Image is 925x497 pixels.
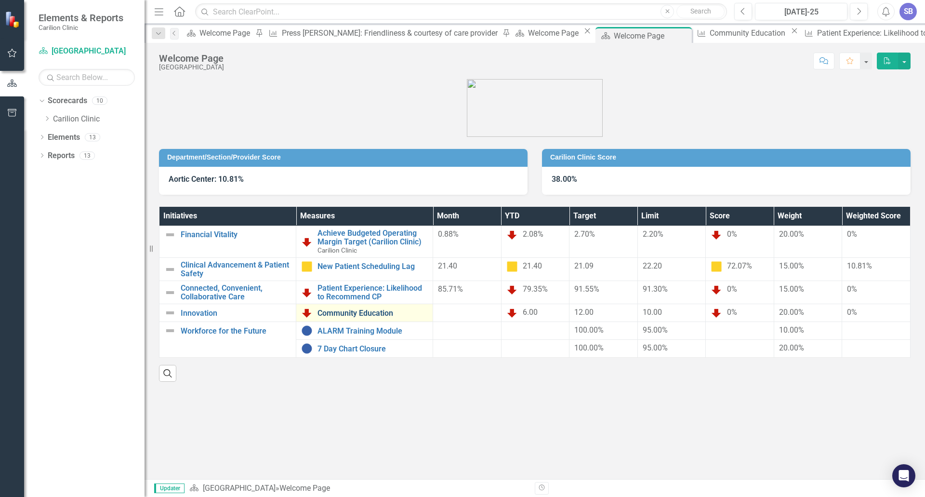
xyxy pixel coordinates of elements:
[779,308,804,317] span: 20.00%
[39,12,123,24] span: Elements & Reports
[282,27,500,39] div: Press [PERSON_NAME]: Friendliness & courtesy of care provider
[164,287,176,298] img: Not Defined
[574,343,604,352] span: 100.00%
[181,284,291,301] a: Connected, Convenient, Collaborative Care
[164,229,176,241] img: Not Defined
[523,308,538,317] span: 6.00
[154,484,185,493] span: Updater
[164,325,176,336] img: Not Defined
[159,226,296,258] td: Double-Click to Edit Right Click for Context Menu
[79,151,95,160] div: 13
[438,261,457,270] span: 21.40
[467,79,603,137] img: carilion%20clinic%20logo%202.0.png
[159,258,296,281] td: Double-Click to Edit Right Click for Context Menu
[301,236,313,248] img: Below Plan
[317,246,357,254] span: Carilion Clinic
[159,281,296,304] td: Double-Click to Edit Right Click for Context Menu
[523,284,548,294] span: 79.35%
[694,27,788,39] a: Community Education
[301,261,313,272] img: Caution
[512,27,581,39] a: Welcome Page
[317,327,428,336] a: ALARM Training Module
[711,284,722,296] img: Below Plan
[164,307,176,319] img: Not Defined
[48,132,80,143] a: Elements
[710,27,788,39] div: Community Education
[296,322,433,340] td: Double-Click to Edit Right Click for Context Menu
[301,325,313,336] img: No Information
[711,229,722,241] img: Below Plan
[779,284,804,294] span: 15.00%
[643,325,668,335] span: 95.00%
[574,284,599,294] span: 91.55%
[92,97,107,105] div: 10
[48,150,75,161] a: Reports
[779,261,804,270] span: 15.00%
[574,261,594,270] span: 21.09
[779,343,804,352] span: 20.00%
[643,343,668,352] span: 95.00%
[195,3,727,20] input: Search ClearPoint...
[643,261,662,270] span: 22.20
[203,484,276,493] a: [GEOGRAPHIC_DATA]
[643,284,668,294] span: 91.30%
[523,261,542,270] span: 21.40
[438,284,463,294] span: 85.71%
[317,262,428,271] a: New Patient Scheduling Lag
[847,308,857,317] span: 0%
[643,308,662,317] span: 10.00
[847,284,857,294] span: 0%
[296,340,433,358] td: Double-Click to Edit Right Click for Context Menu
[159,64,224,71] div: [GEOGRAPHIC_DATA]
[711,261,722,272] img: Caution
[159,322,296,358] td: Double-Click to Edit Right Click for Context Menu
[39,24,123,31] small: Carilion Clinic
[301,287,313,298] img: Below Plan
[181,261,291,278] a: Clinical Advancement & Patient Safety
[727,308,737,317] span: 0%
[164,264,176,275] img: Not Defined
[181,230,291,239] a: Financial Vitality
[53,114,145,125] a: Carilion Clinic
[39,69,135,86] input: Search Below...
[899,3,917,20] button: SB
[847,229,857,239] span: 0%
[690,7,711,15] span: Search
[523,229,543,239] span: 2.08%
[574,229,595,239] span: 2.70%
[189,483,528,494] div: »
[755,3,847,20] button: [DATE]-25
[85,133,100,141] div: 13
[574,325,604,335] span: 100.00%
[727,229,737,239] span: 0%
[779,229,804,239] span: 20.00%
[265,27,500,39] a: Press [PERSON_NAME]: Friendliness & courtesy of care provider
[711,307,722,319] img: Below Plan
[506,307,518,319] img: Below Plan
[5,11,22,27] img: ClearPoint Strategy
[296,226,433,258] td: Double-Click to Edit Right Click for Context Menu
[301,307,313,319] img: Below Plan
[676,5,725,18] button: Search
[317,284,428,301] a: Patient Experience: Likelihood to Recommend CP
[169,175,244,184] strong: Aortic Center: 10.81%
[317,345,428,353] a: 7 Day Chart Closure
[892,464,915,487] div: Open Intercom Messenger
[301,343,313,354] img: No Information
[296,281,433,304] td: Double-Click to Edit Right Click for Context Menu
[184,27,253,39] a: Welcome Page
[296,258,433,281] td: Double-Click to Edit Right Click for Context Menu
[279,484,330,493] div: Welcome Page
[643,229,663,239] span: 2.20%
[847,261,872,270] span: 10.81%
[159,304,296,322] td: Double-Click to Edit Right Click for Context Menu
[727,261,752,270] span: 72.07%
[574,308,594,317] span: 12.00
[48,95,87,107] a: Scorecards
[550,154,906,161] h3: Carilion Clinic Score
[727,284,737,294] span: 0%
[506,284,518,296] img: Below Plan
[438,229,459,239] span: 0.88%
[199,27,253,39] div: Welcome Page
